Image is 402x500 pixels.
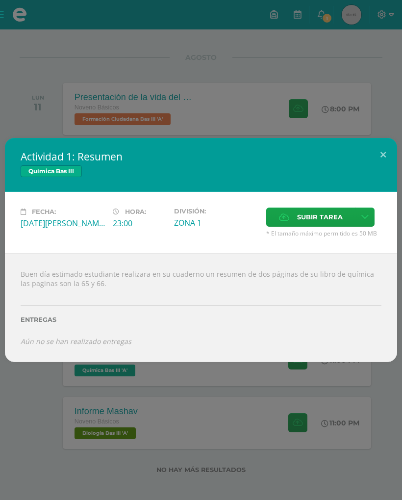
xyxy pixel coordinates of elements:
[266,229,381,237] span: * El tamaño máximo permitido es 50 MB
[125,208,146,215] span: Hora:
[21,218,105,229] div: [DATE][PERSON_NAME]
[32,208,56,215] span: Fecha:
[21,337,131,346] i: Aún no se han realizado entregas
[21,150,381,163] h2: Actividad 1: Resumen
[369,138,397,171] button: Close (Esc)
[21,165,82,177] span: Química Bas III
[5,253,397,362] div: Buen día estimado estudiante realizara en su cuaderno un resumen de dos páginas de su libro de qu...
[297,208,343,226] span: Subir tarea
[21,316,381,323] label: Entregas
[174,217,258,228] div: ZONA 1
[174,208,258,215] label: División:
[113,218,166,229] div: 23:00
